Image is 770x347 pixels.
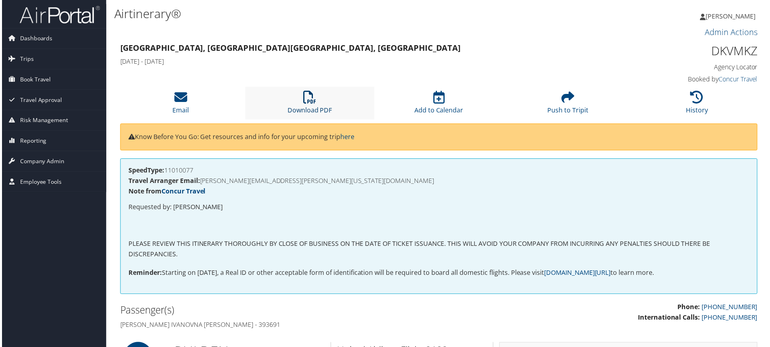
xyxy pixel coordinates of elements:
p: PLEASE REVIEW THIS ITINERARY THOROUGHLY BY CLOSE OF BUSINESS ON THE DATE OF TICKET ISSUANCE. THIS... [127,240,751,260]
h4: Agency Locator [608,63,759,72]
span: Travel Approval [18,90,60,110]
a: Push to Tripit [548,96,589,115]
a: Concur Travel [720,75,759,84]
strong: Travel Arranger Email: [127,177,199,186]
a: here [340,133,354,142]
h4: [DATE] - [DATE] [119,57,596,66]
p: Know Before You Go: Get resources and info for your upcoming trip [127,133,751,143]
h4: Booked by [608,75,759,84]
h4: [PERSON_NAME] ivanovna [PERSON_NAME] - 393691 [119,322,433,330]
strong: SpeedType: [127,166,163,175]
strong: [GEOGRAPHIC_DATA], [GEOGRAPHIC_DATA] [GEOGRAPHIC_DATA], [GEOGRAPHIC_DATA] [119,43,461,54]
img: airportal-logo.png [18,5,98,24]
h1: Airtinerary® [113,5,548,22]
strong: Reminder: [127,269,161,278]
a: Add to Calendar [414,96,464,115]
a: Admin Actions [706,27,759,37]
a: [PERSON_NAME] [702,4,765,28]
a: [PHONE_NUMBER] [703,304,759,313]
p: Requested by: [PERSON_NAME] [127,203,751,214]
a: [DOMAIN_NAME][URL] [545,269,612,278]
span: Trips [18,49,32,69]
a: Concur Travel [160,187,205,196]
h2: Passenger(s) [119,305,433,318]
strong: International Calls: [639,314,702,323]
a: Email [172,96,188,115]
a: History [687,96,710,115]
a: [PHONE_NUMBER] [703,314,759,323]
span: Reporting [18,131,45,152]
span: [PERSON_NAME] [707,12,757,21]
span: Book Travel [18,70,49,90]
strong: Phone: [679,304,702,313]
span: Employee Tools [18,172,60,193]
p: Starting on [DATE], a Real ID or other acceptable form of identification will be required to boar... [127,269,751,279]
span: Risk Management [18,111,66,131]
h1: DKVMKZ [608,43,759,60]
h4: 11010077 [127,168,751,174]
span: Dashboards [18,29,51,49]
strong: Note from [127,187,205,196]
h4: [PERSON_NAME][EMAIL_ADDRESS][PERSON_NAME][US_STATE][DOMAIN_NAME] [127,178,751,185]
span: Company Admin [18,152,63,172]
a: Download PDF [287,96,332,115]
